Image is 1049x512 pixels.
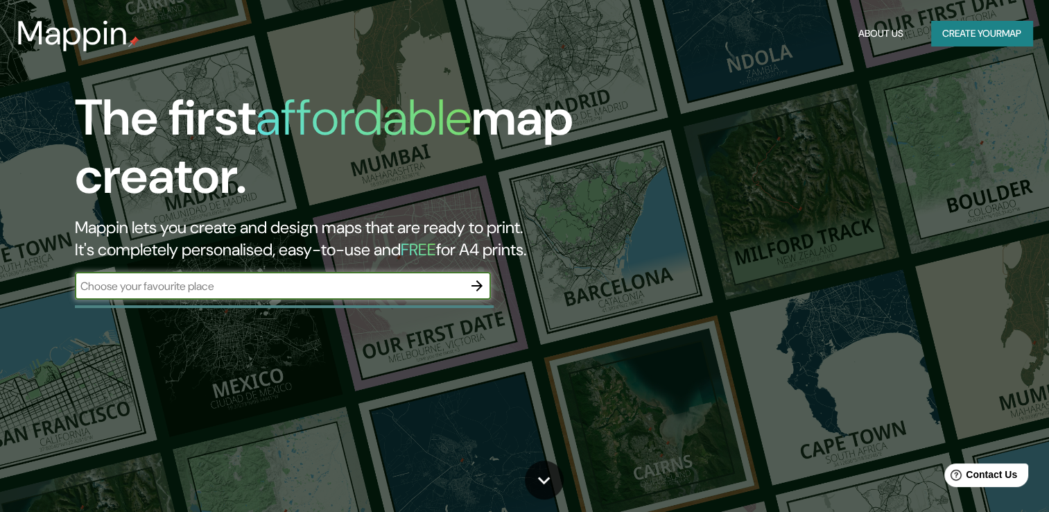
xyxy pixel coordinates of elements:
[75,216,600,261] h2: Mappin lets you create and design maps that are ready to print. It's completely personalised, eas...
[401,239,436,260] h5: FREE
[931,21,1032,46] button: Create yourmap
[853,21,909,46] button: About Us
[75,89,600,216] h1: The first map creator.
[926,458,1034,497] iframe: Help widget launcher
[256,85,471,150] h1: affordable
[128,36,139,47] img: mappin-pin
[17,14,128,53] h3: Mappin
[75,278,463,294] input: Choose your favourite place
